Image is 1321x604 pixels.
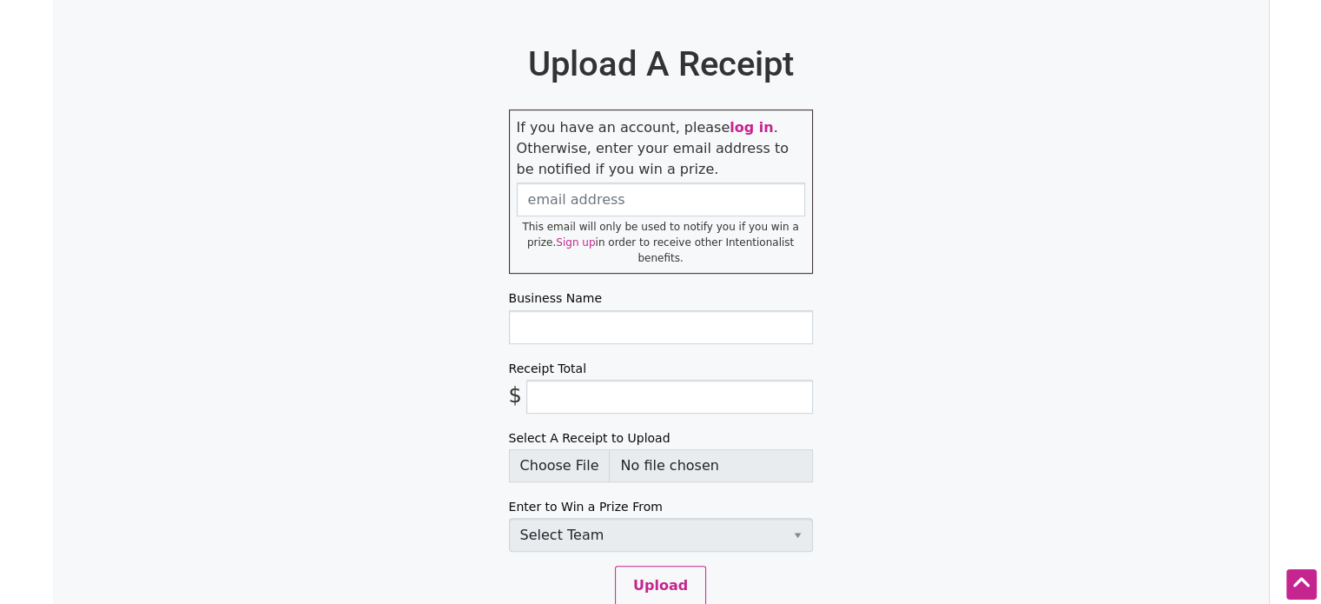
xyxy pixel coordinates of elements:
label: Enter to Win a Prize From [509,496,813,518]
div: This email will only be used to notify you if you win a prize. in order to receive other Intentio... [517,219,805,266]
div: If you have an account, please . Otherwise, enter your email address to be notified if you win a ... [509,110,813,274]
div: Scroll Back to Top [1286,569,1317,600]
a: log in [730,119,773,136]
label: Select A Receipt to Upload [509,428,813,449]
label: Business Name [509,288,813,309]
a: Sign up [556,236,595,249]
span: $ [509,380,526,414]
input: email address [517,183,805,216]
label: Receipt Total [509,358,813,380]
